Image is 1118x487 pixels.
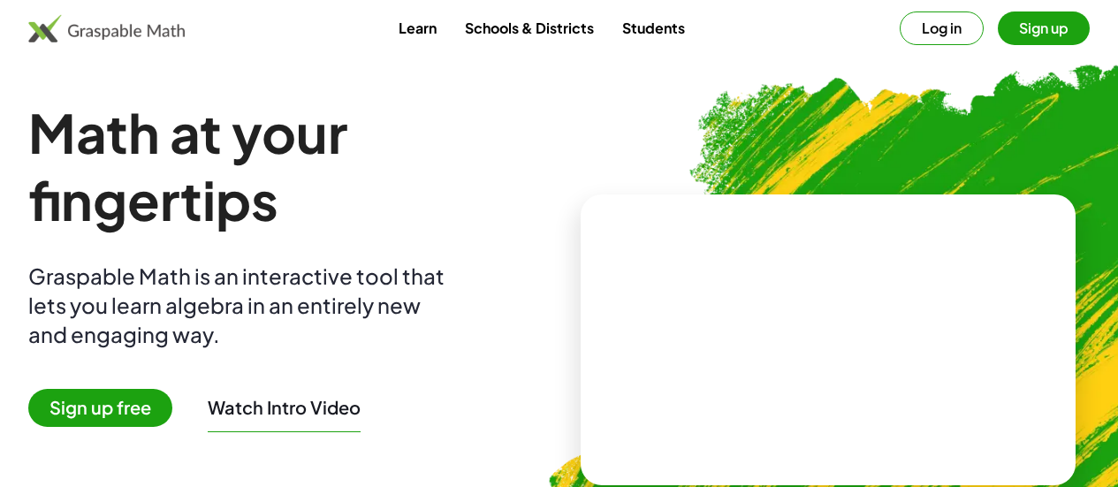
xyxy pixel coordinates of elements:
[28,262,453,349] div: Graspable Math is an interactive tool that lets you learn algebra in an entirely new and engaging...
[208,396,361,419] button: Watch Intro Video
[696,273,961,406] video: What is this? This is dynamic math notation. Dynamic math notation plays a central role in how Gr...
[384,11,451,44] a: Learn
[451,11,608,44] a: Schools & Districts
[28,389,172,427] span: Sign up free
[28,99,552,233] h1: Math at your fingertips
[608,11,699,44] a: Students
[998,11,1090,45] button: Sign up
[900,11,984,45] button: Log in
